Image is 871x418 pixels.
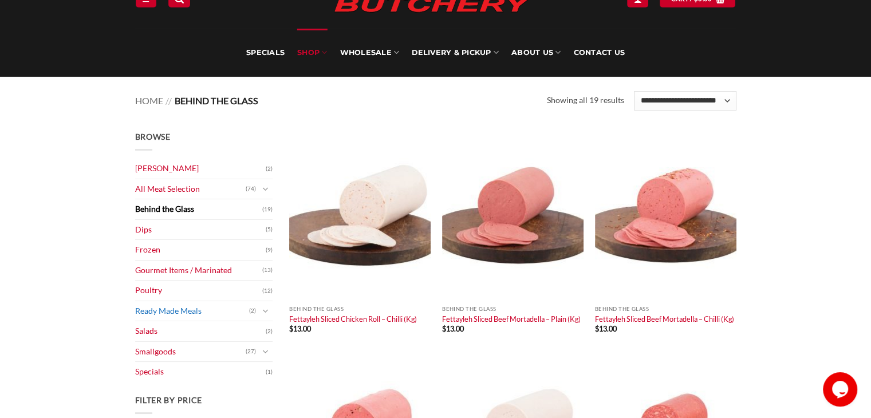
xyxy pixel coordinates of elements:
a: Specials [246,29,285,77]
p: Behind the Glass [595,306,736,312]
span: Filter by price [135,395,203,405]
select: Shop order [634,91,736,111]
a: Behind the Glass [135,199,262,219]
img: Fettayleh Sliced Chicken Roll - Chilli (Kg) [289,131,431,300]
a: Dips [135,220,266,240]
span: (13) [262,262,273,279]
img: Fettayleh Sliced Beef Mortadella - Chilli (Kg) [595,131,736,300]
span: $ [289,324,293,333]
iframe: chat widget [823,372,860,407]
p: Showing all 19 results [547,94,624,107]
a: Wholesale [340,29,399,77]
button: Toggle [259,345,273,358]
span: (19) [262,201,273,218]
span: (12) [262,282,273,299]
span: Behind the Glass [175,95,258,106]
a: Delivery & Pickup [412,29,499,77]
span: // [165,95,172,106]
button: Toggle [259,183,273,195]
span: (2) [266,323,273,340]
img: Fettayleh Sliced Beef Mortadella - Plain (Kg) [442,131,584,300]
a: Gourmet Items / Marinated [135,261,262,281]
bdi: 13.00 [442,324,464,333]
a: Specials [135,362,266,382]
a: Home [135,95,163,106]
span: (27) [246,343,256,360]
span: (2) [249,302,256,320]
a: Ready Made Meals [135,301,249,321]
bdi: 13.00 [595,324,617,333]
span: (1) [266,364,273,381]
span: $ [442,324,446,333]
span: (2) [266,160,273,178]
span: Browse [135,132,171,141]
a: Salads [135,321,266,341]
span: $ [595,324,599,333]
a: [PERSON_NAME] [135,159,266,179]
p: Behind the Glass [289,306,431,312]
a: All Meat Selection [135,179,246,199]
p: Behind the Glass [442,306,584,312]
a: Fettayleh Sliced Beef Mortadella – Plain (Kg) [442,314,581,324]
button: Toggle [259,305,273,317]
a: Frozen [135,240,266,260]
span: (74) [246,180,256,198]
bdi: 13.00 [289,324,311,333]
span: (5) [266,221,273,238]
a: Contact Us [573,29,625,77]
a: SHOP [297,29,327,77]
a: Fettayleh Sliced Beef Mortadella – Chilli (Kg) [595,314,734,324]
a: Smallgoods [135,342,246,362]
a: Fettayleh Sliced Chicken Roll – Chilli (Kg) [289,314,417,324]
a: About Us [511,29,561,77]
a: Poultry [135,281,262,301]
span: (9) [266,242,273,259]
